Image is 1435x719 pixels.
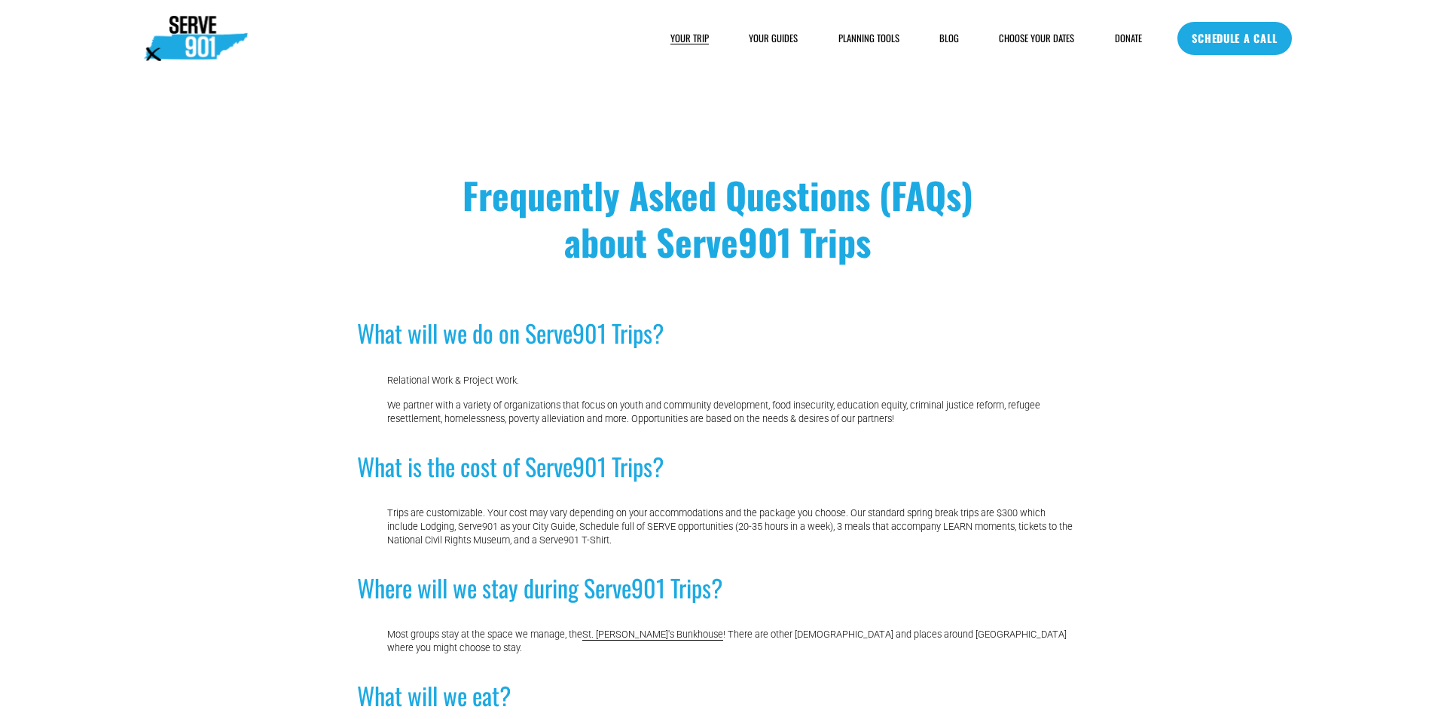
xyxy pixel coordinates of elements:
[670,32,709,45] span: YOUR TRIP
[387,374,1078,387] p: Relational Work & Project Work.
[1115,31,1142,46] a: DONATE
[749,31,798,46] a: YOUR GUIDES
[387,628,1078,655] p: Most groups stay at the space we manage, the ! There are other [DEMOGRAPHIC_DATA] and places arou...
[463,168,973,268] strong: Frequently Asked Questions (FAQs) about Serve901 Trips
[838,32,899,45] span: PLANNING TOOLS
[144,16,248,61] img: Serve901
[1177,22,1291,55] a: SCHEDULE A CALL
[387,399,1078,426] p: We partner with a variety of organizations that focus on youth and community development, food in...
[999,31,1074,46] a: CHOOSE YOUR DATES
[838,31,899,46] a: folder dropdown
[357,571,1078,604] h2: Where will we stay during Serve901 Trips?
[357,317,1078,349] h2: What will we do on Serve901 Trips?
[357,450,1078,482] h2: What is the cost of Serve901 Trips?
[357,679,1078,711] h2: What will we eat?
[387,506,1078,547] p: Trips are customizable. Your cost may vary depending on your accommodations and the package you c...
[939,31,959,46] a: BLOG
[582,629,723,640] a: St. [PERSON_NAME]'s Bunkhouse
[670,31,709,46] a: folder dropdown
